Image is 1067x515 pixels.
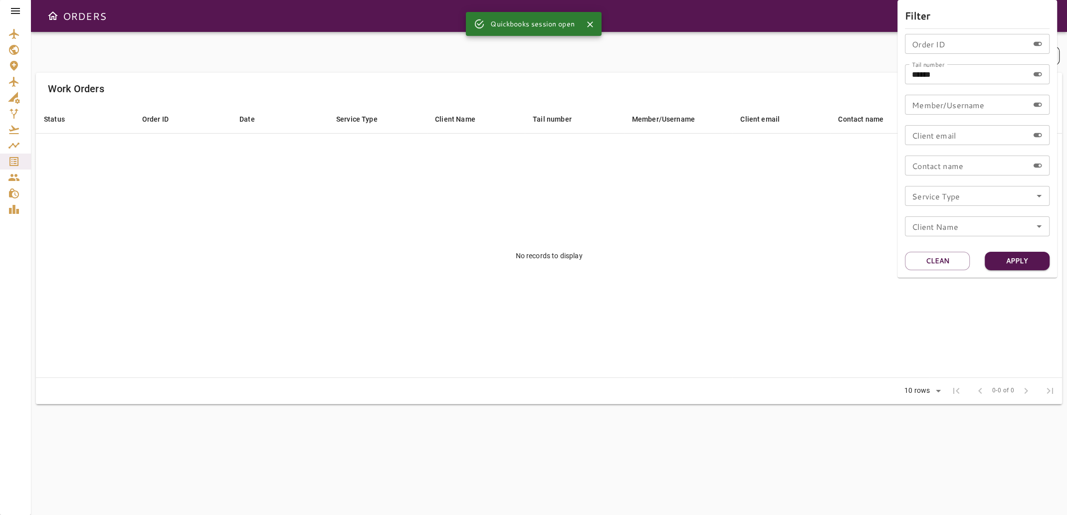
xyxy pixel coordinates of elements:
[912,60,944,68] label: Tail number
[490,15,574,33] div: Quickbooks session open
[985,252,1050,270] button: Apply
[905,7,1050,23] h6: Filter
[583,17,598,32] button: Close
[1032,189,1046,203] button: Open
[1032,219,1046,233] button: Open
[905,252,970,270] button: Clean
